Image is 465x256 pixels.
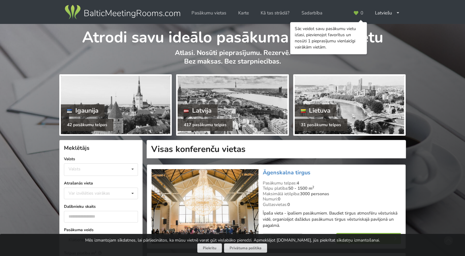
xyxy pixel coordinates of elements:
[69,166,81,172] div: Valsts
[295,26,362,50] div: Sāc veidot savu pasākumu vietu izlasi, pievienojot favorītus un nosūti 1 pieprasījumu vienlaicīgi...
[61,104,104,117] div: Igaunija
[312,185,314,189] sup: 2
[224,243,267,253] a: Privātuma politika
[263,210,401,229] p: Īpaša vieta - īpašiem pasākumiem. Baudiet tirgus atmosfēru vēsturiskā vidē, organizējot dažādus p...
[234,7,253,19] a: Karte
[64,4,181,21] img: Baltic Meeting Rooms
[336,233,401,244] a: Skatīt vairāk
[64,156,138,162] label: Valsts
[178,119,233,131] div: 417 pasākumu telpas
[300,191,329,197] strong: 3000 personas
[263,169,310,176] a: Āgenskalna tirgus
[59,24,406,47] h1: Atrodi savu ideālo pasākuma norises vietu
[64,204,138,210] label: Dalībnieku skaits
[187,7,231,19] a: Pasākumu vietas
[152,169,258,244] img: Neierastas vietas | Rīga | Āgenskalna tirgus
[263,202,401,208] div: Gultasvietas:
[371,7,404,19] div: Latviešu
[293,74,406,136] a: Lietuva 31 pasākumu telpas
[295,119,347,131] div: 31 pasākumu telpas
[263,196,401,202] div: Numuri:
[361,11,363,15] span: 0
[278,196,280,202] strong: 0
[256,7,294,19] a: Kā tas strādā?
[61,119,113,131] div: 42 pasākumu telpas
[64,144,89,152] span: Meklētājs
[263,191,401,197] div: Maksimālā ietilpība:
[64,227,138,233] label: Pasākuma veids
[288,185,314,191] strong: 50 - 1500 m
[287,202,290,208] strong: 0
[263,180,401,186] div: Pasākumu telpas:
[147,140,406,158] h1: Visas konferenču vietas
[176,74,289,136] a: Latvija 417 pasākumu telpas
[67,190,124,197] div: Var izvēlēties vairākas
[197,243,222,253] button: Piekrītu
[59,48,406,72] p: Atlasi. Nosūti pieprasījumu. Rezervē. Bez maksas. Bez starpniecības.
[59,74,172,136] a: Igaunija 42 pasākumu telpas
[295,104,337,117] div: Lietuva
[263,186,401,191] div: Telpu platība:
[297,180,299,186] strong: 4
[297,7,327,19] a: Sadarbība
[178,104,218,117] div: Latvija
[64,180,138,186] label: Atrašanās vieta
